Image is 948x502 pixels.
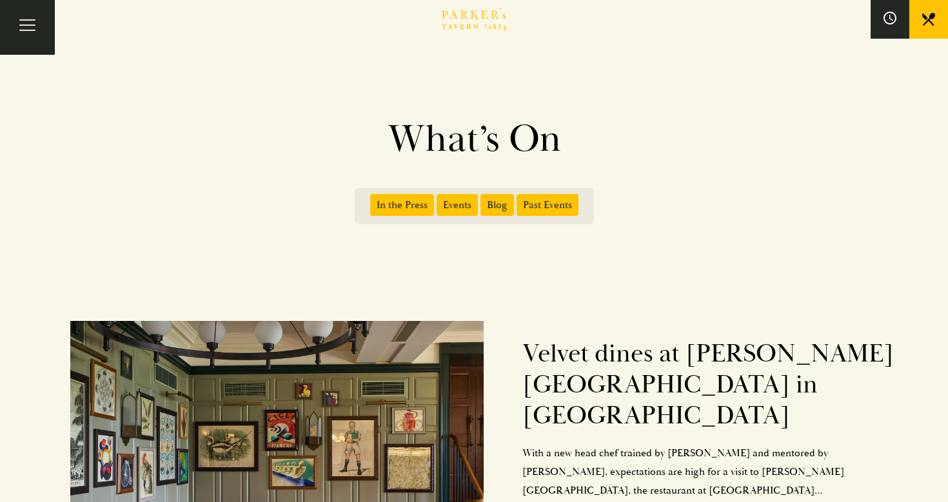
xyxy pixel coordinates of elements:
[522,338,898,431] h2: Velvet dines at [PERSON_NAME][GEOGRAPHIC_DATA] in [GEOGRAPHIC_DATA]
[517,194,578,216] span: Past Events
[437,194,478,216] span: Events
[370,194,434,216] span: In the Press
[480,194,514,216] span: Blog
[106,116,842,162] h1: What’s On
[522,444,898,499] p: With a new head chef trained by [PERSON_NAME] and mentored by [PERSON_NAME], expectations are hig...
